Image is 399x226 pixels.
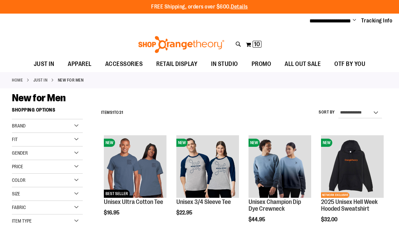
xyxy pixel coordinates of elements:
[58,77,84,83] strong: New for Men
[321,216,338,223] span: $32.00
[353,17,356,24] button: Account menu
[12,218,32,224] span: Item Type
[249,135,311,199] a: Unisex Champion Dip Dye CrewneckNEW
[319,109,335,115] label: Sort By
[12,205,26,210] span: Fabric
[12,77,23,83] a: Home
[12,164,23,169] span: Price
[12,137,18,142] span: Fit
[137,36,225,53] img: Shop Orangetheory
[321,135,384,199] a: 2025 Hell Week Hooded SweatshirtNEWNETWORK EXCLUSIVE
[321,135,384,198] img: 2025 Hell Week Hooded Sweatshirt
[254,41,260,48] span: 10
[101,107,123,118] h2: Items to
[12,177,26,183] span: Color
[321,192,349,198] span: NETWORK EXCLUSIVE
[249,216,266,223] span: $44.95
[321,198,378,212] a: 2025 Unisex Hell Week Hooded Sweatshirt
[321,139,332,147] span: NEW
[119,110,123,115] span: 31
[176,198,231,205] a: Unisex 3/4 Sleeve Tee
[176,135,239,199] a: Unisex 3/4 Sleeve TeeNEW
[156,56,197,72] span: RETAIL DISPLAY
[12,191,20,196] span: Size
[105,56,143,72] span: ACCESSORIES
[104,190,130,198] span: BEST SELLER
[34,56,54,72] span: JUST IN
[334,56,365,72] span: OTF BY YOU
[211,56,238,72] span: IN STUDIO
[112,110,114,115] span: 1
[249,139,260,147] span: NEW
[176,139,188,147] span: NEW
[249,198,301,212] a: Unisex Champion Dip Dye Crewneck
[176,210,193,216] span: $22.95
[104,135,166,199] a: Unisex Ultra Cotton TeeNEWBEST SELLER
[104,135,166,198] img: Unisex Ultra Cotton Tee
[104,198,163,205] a: Unisex Ultra Cotton Tee
[151,3,248,11] p: FREE Shipping, orders over $600.
[104,210,121,216] span: $16.95
[12,123,26,128] span: Brand
[12,92,66,104] span: New for Men
[12,104,83,119] strong: Shopping Options
[104,139,115,147] span: NEW
[68,56,92,72] span: APPAREL
[252,56,271,72] span: PROMO
[176,135,239,198] img: Unisex 3/4 Sleeve Tee
[249,135,311,198] img: Unisex Champion Dip Dye Crewneck
[12,150,28,156] span: Gender
[361,17,393,24] a: Tracking Info
[231,4,248,10] a: Details
[285,56,321,72] span: ALL OUT SALE
[33,77,48,83] a: JUST IN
